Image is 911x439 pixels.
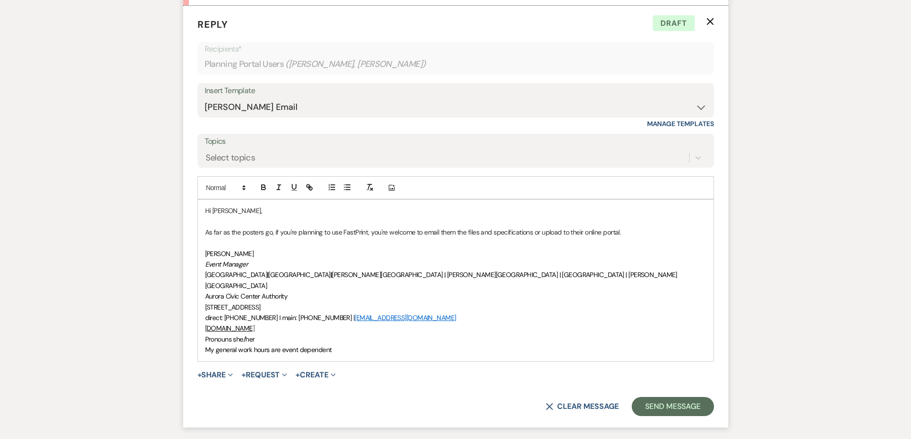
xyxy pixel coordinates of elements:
[205,335,255,343] span: Pronouns she/her
[205,227,706,237] p: As far as the posters go, if you're planning to use FastPrint, you're welcome to email them the f...
[632,397,713,416] button: Send Message
[354,313,456,322] a: [EMAIL_ADDRESS][DOMAIN_NAME]
[267,270,268,279] strong: |
[205,270,677,289] span: [PERSON_NAME][GEOGRAPHIC_DATA] | [PERSON_NAME][GEOGRAPHIC_DATA] | [GEOGRAPHIC_DATA] | [PERSON_NAM...
[241,371,287,379] button: Request
[653,15,695,32] span: Draft
[285,58,426,71] span: ( [PERSON_NAME], [PERSON_NAME] )
[198,18,228,31] span: Reply
[198,371,202,379] span: +
[198,371,233,379] button: Share
[205,260,248,268] em: Event Manager
[206,151,255,164] div: Select topics
[205,313,355,322] span: direct: [PHONE_NUMBER] I main: [PHONE_NUMBER] |
[205,292,288,300] span: Aurora Civic Center Authority
[205,84,707,98] div: Insert Template
[205,303,261,311] span: [STREET_ADDRESS]
[268,270,330,279] span: [GEOGRAPHIC_DATA]
[546,403,618,410] button: Clear message
[205,345,332,354] span: My general work hours are event dependent
[296,371,300,379] span: +
[241,371,246,379] span: +
[205,55,707,74] div: Planning Portal Users
[205,135,707,149] label: Topics
[205,205,706,216] p: Hi [PERSON_NAME],
[205,43,707,55] p: Recipients*
[205,249,254,258] span: [PERSON_NAME]
[647,119,714,128] a: Manage Templates
[296,371,335,379] button: Create
[205,324,255,332] a: [DOMAIN_NAME]
[205,270,267,279] span: [GEOGRAPHIC_DATA]
[330,270,332,279] strong: |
